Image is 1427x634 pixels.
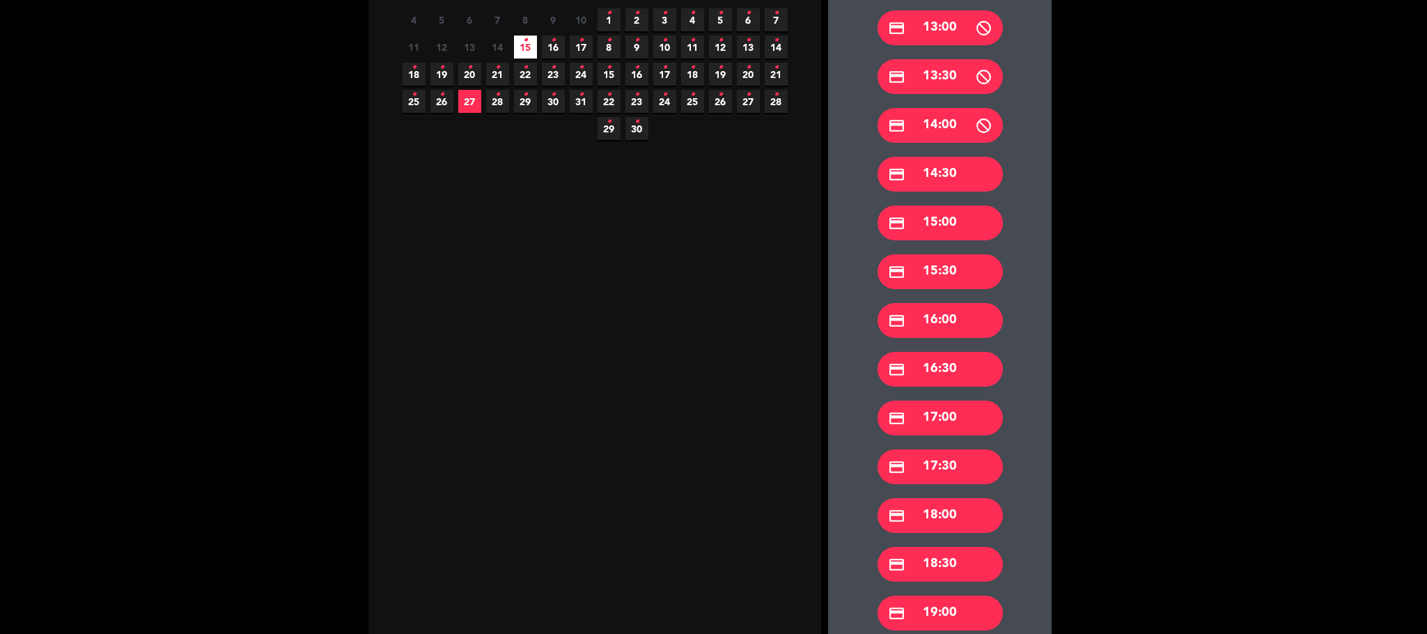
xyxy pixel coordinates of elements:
[579,84,584,106] i: •
[878,596,1003,631] div: 19:00
[878,254,1003,289] div: 15:30
[403,90,426,113] span: 25
[878,108,1003,143] div: 14:00
[878,303,1003,338] div: 16:00
[765,36,788,59] span: 14
[774,29,779,52] i: •
[634,111,639,133] i: •
[634,84,639,106] i: •
[458,8,481,31] span: 6
[523,29,528,52] i: •
[625,63,648,86] span: 16
[888,68,905,86] i: credit_card
[774,84,779,106] i: •
[878,498,1003,533] div: 18:00
[542,36,565,59] span: 16
[467,56,472,79] i: •
[495,84,500,106] i: •
[888,215,905,232] i: credit_card
[681,63,704,86] span: 18
[662,29,667,52] i: •
[551,29,556,52] i: •
[662,84,667,106] i: •
[746,56,751,79] i: •
[878,10,1003,45] div: 13:00
[774,56,779,79] i: •
[430,90,453,113] span: 26
[403,8,426,31] span: 4
[625,117,648,140] span: 30
[607,111,611,133] i: •
[878,401,1003,435] div: 17:00
[690,2,695,24] i: •
[495,56,500,79] i: •
[888,556,905,573] i: credit_card
[746,84,751,106] i: •
[542,90,565,113] span: 30
[653,36,676,59] span: 10
[690,56,695,79] i: •
[737,90,760,113] span: 27
[878,206,1003,240] div: 15:00
[625,8,648,31] span: 2
[737,63,760,86] span: 20
[598,36,621,59] span: 8
[737,36,760,59] span: 13
[439,56,444,79] i: •
[458,36,481,59] span: 13
[607,2,611,24] i: •
[598,8,621,31] span: 1
[662,56,667,79] i: •
[486,8,509,31] span: 7
[690,84,695,106] i: •
[551,84,556,106] i: •
[653,63,676,86] span: 17
[888,410,905,427] i: credit_card
[579,29,584,52] i: •
[486,63,509,86] span: 21
[765,63,788,86] span: 21
[888,117,905,134] i: credit_card
[888,20,905,37] i: credit_card
[634,29,639,52] i: •
[439,84,444,106] i: •
[570,90,593,113] span: 31
[514,8,537,31] span: 8
[598,117,621,140] span: 29
[403,36,426,59] span: 11
[774,2,779,24] i: •
[625,90,648,113] span: 23
[681,90,704,113] span: 25
[681,8,704,31] span: 4
[718,56,723,79] i: •
[662,2,667,24] i: •
[888,361,905,378] i: credit_card
[570,8,593,31] span: 10
[878,352,1003,387] div: 16:30
[579,56,584,79] i: •
[607,84,611,106] i: •
[888,507,905,525] i: credit_card
[653,8,676,31] span: 3
[412,56,416,79] i: •
[607,29,611,52] i: •
[737,8,760,31] span: 6
[607,56,611,79] i: •
[634,56,639,79] i: •
[718,2,723,24] i: •
[412,84,416,106] i: •
[542,8,565,31] span: 9
[542,63,565,86] span: 23
[888,312,905,330] i: credit_card
[514,63,537,86] span: 22
[430,63,453,86] span: 19
[430,36,453,59] span: 12
[634,2,639,24] i: •
[709,90,732,113] span: 26
[888,166,905,183] i: credit_card
[709,63,732,86] span: 19
[570,63,593,86] span: 24
[878,157,1003,192] div: 14:30
[653,90,676,113] span: 24
[878,59,1003,94] div: 13:30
